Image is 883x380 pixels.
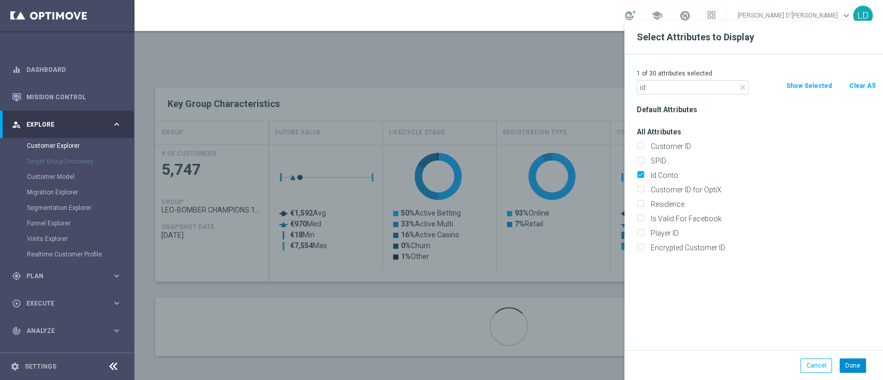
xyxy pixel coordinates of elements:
[12,299,21,308] i: play_circle_outline
[12,299,112,308] div: Execute
[647,185,875,194] label: Customer ID for OptiX
[647,200,875,209] label: Residence
[11,120,122,129] button: person_search Explore keyboard_arrow_right
[26,273,112,279] span: Plan
[637,69,875,78] p: 1 of 30 attributes selected
[27,188,108,196] a: Migration Explorer
[12,271,21,281] i: gps_fixed
[12,56,122,83] div: Dashboard
[800,358,832,373] button: Cancel
[11,93,122,101] button: Mission Control
[637,105,875,114] h3: Default Attributes
[27,142,108,150] a: Customer Explorer
[112,119,122,129] i: keyboard_arrow_right
[27,235,108,243] a: Visits Explorer
[27,173,108,181] a: Customer Model
[26,83,122,111] a: Mission Control
[112,271,122,281] i: keyboard_arrow_right
[27,219,108,227] a: Funnel Explorer
[647,214,875,223] label: Is Valid For Facebook
[26,56,122,83] a: Dashboard
[11,272,122,280] button: gps_fixed Plan keyboard_arrow_right
[637,127,875,136] h3: All Attributes
[647,142,875,151] label: Customer ID
[637,80,749,95] input: Search
[12,326,21,336] i: track_changes
[785,80,832,92] button: Show Selected
[27,169,133,185] div: Customer Model
[10,362,20,371] i: settings
[27,200,133,216] div: Segmentation Explorer
[12,120,21,129] i: person_search
[840,358,866,373] button: Done
[11,327,122,335] button: track_changes Analyze keyboard_arrow_right
[12,120,112,129] div: Explore
[25,363,56,370] a: Settings
[651,10,663,21] span: school
[647,243,875,252] label: Encrypted Customer ID
[112,326,122,336] i: keyboard_arrow_right
[12,65,21,74] i: equalizer
[737,8,853,23] a: [PERSON_NAME] D'[PERSON_NAME]keyboard_arrow_down
[841,10,852,21] span: keyboard_arrow_down
[647,171,875,180] label: Id Conto
[112,298,122,308] i: keyboard_arrow_right
[27,250,108,259] a: Realtime Customer Profile
[12,83,122,111] div: Mission Control
[739,83,747,92] i: close
[12,326,112,336] div: Analyze
[27,185,133,200] div: Migration Explorer
[647,229,875,238] label: Player ID
[27,154,133,169] div: Target Group Discovery
[12,271,112,281] div: Plan
[27,231,133,247] div: Visits Explorer
[27,216,133,231] div: Funnel Explorer
[637,31,871,43] h2: Select Attributes to Display
[27,247,133,262] div: Realtime Customer Profile
[26,300,112,307] span: Execute
[27,204,108,212] a: Segmentation Explorer
[848,80,876,92] button: Clear All
[853,6,873,25] div: LD
[11,299,122,308] button: play_circle_outline Execute keyboard_arrow_right
[26,121,112,128] span: Explore
[647,156,875,165] label: SPID
[11,66,122,74] button: equalizer Dashboard
[27,138,133,154] div: Customer Explorer
[26,328,112,334] span: Analyze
